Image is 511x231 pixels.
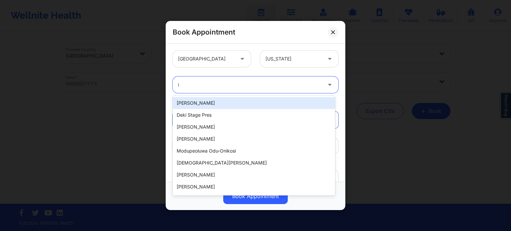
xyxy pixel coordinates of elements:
h2: Book Appointment [173,28,235,37]
div: [PERSON_NAME] [173,121,335,133]
div: [PERSON_NAME] [173,193,335,205]
div: Appointment information: [168,100,343,107]
div: modupeoluwa odu-onikosi [173,145,335,157]
div: [PERSON_NAME] [173,169,335,181]
div: [GEOGRAPHIC_DATA] [178,51,234,67]
div: [PERSON_NAME] [173,181,335,193]
div: [PERSON_NAME] [173,97,335,109]
div: [DEMOGRAPHIC_DATA][PERSON_NAME] [173,157,335,169]
div: [PERSON_NAME] [173,133,335,145]
div: Deki Stage Pres [173,109,335,121]
div: [US_STATE] [265,51,322,67]
button: Book Appointment [223,188,288,204]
